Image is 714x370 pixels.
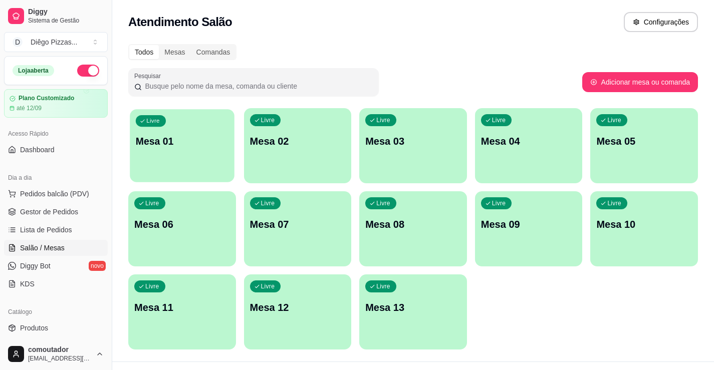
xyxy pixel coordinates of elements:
[20,145,55,155] span: Dashboard
[159,45,190,59] div: Mesas
[134,217,230,231] p: Mesa 06
[4,222,108,238] a: Lista de Pedidos
[475,191,583,266] button: LivreMesa 09
[596,217,692,231] p: Mesa 10
[129,45,159,59] div: Todos
[376,199,390,207] p: Livre
[250,217,346,231] p: Mesa 07
[492,199,506,207] p: Livre
[4,304,108,320] div: Catálogo
[4,186,108,202] button: Pedidos balcão (PDV)
[145,282,159,290] p: Livre
[376,282,390,290] p: Livre
[365,300,461,314] p: Mesa 13
[4,204,108,220] a: Gestor de Pedidos
[481,217,577,231] p: Mesa 09
[596,134,692,148] p: Mesa 05
[475,108,583,183] button: LivreMesa 04
[492,116,506,124] p: Livre
[359,191,467,266] button: LivreMesa 08
[20,279,35,289] span: KDS
[607,199,621,207] p: Livre
[28,345,92,354] span: comoutador
[142,81,373,91] input: Pesquisar
[624,12,698,32] button: Configurações
[365,134,461,148] p: Mesa 03
[20,225,72,235] span: Lista de Pedidos
[13,65,54,76] div: Loja aberta
[4,4,108,28] a: DiggySistema de Gestão
[20,323,48,333] span: Produtos
[4,342,108,366] button: comoutador[EMAIL_ADDRESS][DOMAIN_NAME]
[4,240,108,256] a: Salão / Mesas
[20,189,89,199] span: Pedidos balcão (PDV)
[365,217,461,231] p: Mesa 08
[481,134,577,148] p: Mesa 04
[146,117,160,125] p: Livre
[590,108,698,183] button: LivreMesa 05
[19,95,74,102] article: Plano Customizado
[17,104,42,112] article: até 12/09
[136,135,228,148] p: Mesa 01
[261,282,275,290] p: Livre
[376,116,390,124] p: Livre
[590,191,698,266] button: LivreMesa 10
[191,45,236,59] div: Comandas
[359,108,467,183] button: LivreMesa 03
[20,243,65,253] span: Salão / Mesas
[4,320,108,336] a: Produtos
[128,14,232,30] h2: Atendimento Salão
[28,17,104,25] span: Sistema de Gestão
[4,276,108,292] a: KDS
[31,37,77,47] div: Diêgo Pizzas ...
[4,258,108,274] a: Diggy Botnovo
[582,72,698,92] button: Adicionar mesa ou comanda
[261,199,275,207] p: Livre
[244,191,352,266] button: LivreMesa 07
[250,134,346,148] p: Mesa 02
[134,300,230,314] p: Mesa 11
[359,274,467,349] button: LivreMesa 13
[244,274,352,349] button: LivreMesa 12
[4,32,108,52] button: Select a team
[250,300,346,314] p: Mesa 12
[145,199,159,207] p: Livre
[13,37,23,47] span: D
[4,89,108,118] a: Plano Customizadoaté 12/09
[244,108,352,183] button: LivreMesa 02
[128,274,236,349] button: LivreMesa 11
[4,126,108,142] div: Acesso Rápido
[128,191,236,266] button: LivreMesa 06
[4,170,108,186] div: Dia a dia
[28,354,92,362] span: [EMAIL_ADDRESS][DOMAIN_NAME]
[77,65,99,77] button: Alterar Status
[4,142,108,158] a: Dashboard
[134,72,164,80] label: Pesquisar
[261,116,275,124] p: Livre
[607,116,621,124] p: Livre
[20,261,51,271] span: Diggy Bot
[20,207,78,217] span: Gestor de Pedidos
[28,8,104,17] span: Diggy
[130,109,234,182] button: LivreMesa 01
